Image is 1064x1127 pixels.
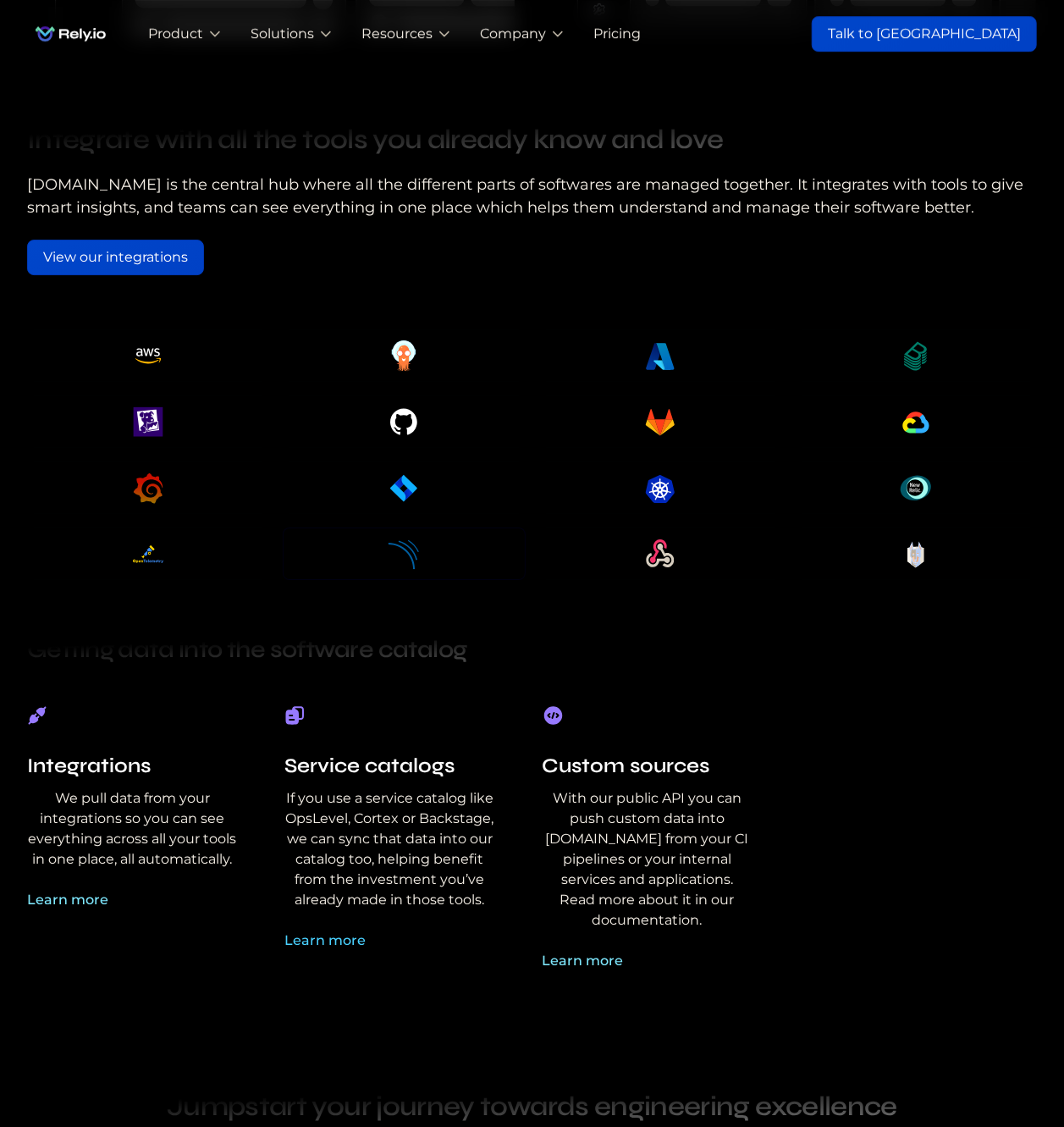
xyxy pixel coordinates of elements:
[27,240,204,275] a: View our integrations
[952,1015,1040,1103] iframe: Chatbot
[27,634,1037,665] h4: Getting data into the software catalog
[27,890,237,910] a: Learn more
[27,788,237,870] div: We pull data from your integrations so you can see everything across all your tools in one place,...
[43,247,188,268] div: View our integrations
[148,24,203,44] div: Product
[361,24,433,44] div: Resources
[27,119,1037,160] h3: Integrate with all the tools you already know and love
[812,16,1037,52] a: Talk to [GEOGRAPHIC_DATA]
[160,1086,905,1127] h3: Jumpstart your journey towards engineering excellence
[480,24,546,44] div: Company
[27,17,114,51] a: home
[543,751,753,782] h5: Custom sources
[593,24,641,44] a: Pricing
[828,24,1021,44] div: Talk to [GEOGRAPHIC_DATA]
[284,751,494,782] h5: Service catalogs
[251,24,314,44] div: Solutions
[543,951,753,971] a: Learn more
[27,751,237,782] h5: Integrations
[284,931,494,951] a: Learn more
[284,788,494,910] div: If you use a service catalog like OpsLevel, Cortex or Backstage, we can sync that data into our c...
[543,788,753,931] div: With our public API you can push custom data into [DOMAIN_NAME] from your CI pipelines or your in...
[27,174,1037,219] div: [DOMAIN_NAME] is the central hub where all the different parts of softwares are managed together....
[27,17,114,51] img: Rely.io logo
